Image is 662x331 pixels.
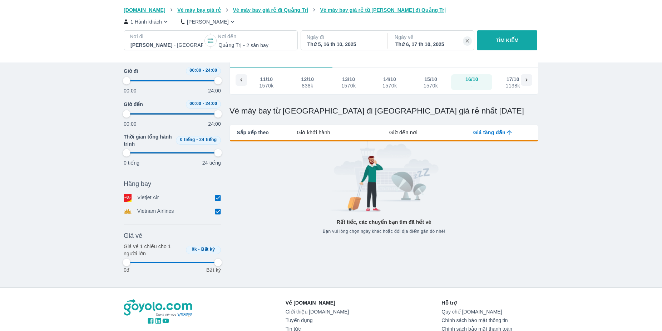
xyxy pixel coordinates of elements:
div: Thứ 6, 17 th 10, 2025 [395,41,468,48]
span: - [203,101,204,106]
span: Giờ đến [124,101,143,108]
p: TÌM KIẾM [496,37,519,44]
a: Giới thiệu [DOMAIN_NAME] [286,309,349,315]
button: 1 Hành khách [124,18,169,25]
p: 00:00 [124,120,137,127]
a: Tuyển dụng [286,317,349,323]
p: Vietnam Airlines [137,207,174,215]
img: banner [323,140,445,213]
img: logo [124,299,193,317]
span: Giờ đi [124,67,138,75]
span: Thời gian tổng hành trình [124,133,173,147]
div: lab API tabs example [269,125,538,140]
span: Giá tăng dần [473,129,505,136]
p: Nơi đến [218,33,291,40]
span: - [196,137,198,142]
p: 00:00 [124,87,137,94]
span: 24 tiếng [199,137,217,142]
p: 24 tiếng [202,159,221,166]
span: Bạn vui lòng chọn ngày khác hoặc đổi địa điểm gần đó nhé! [323,229,445,234]
div: 1570k [341,83,356,89]
p: Về [DOMAIN_NAME] [286,299,349,306]
button: [PERSON_NAME] [181,18,236,25]
div: 16/10 [465,76,478,83]
h1: Vé máy bay từ [GEOGRAPHIC_DATA] đi [GEOGRAPHIC_DATA] giá rẻ nhất [DATE] [229,106,538,116]
p: Nơi đi [130,33,203,40]
p: Rất tiếc, các chuyến bạn tìm đã hết vé [337,219,431,226]
div: - [466,83,478,89]
div: 12/10 [301,76,314,83]
span: 24:00 [206,68,217,73]
span: Giờ đến nơi [389,129,418,136]
a: Chính sách bảo mật thông tin [441,317,538,323]
p: Ngày đi [307,34,380,41]
span: Giá vé [124,231,142,240]
span: [DOMAIN_NAME] [124,7,165,13]
p: Ngày về [395,34,468,41]
div: 1138k [506,83,520,89]
div: 1570k [259,83,273,89]
span: Vé máy bay giá rẻ đi Quảng Trị [233,7,308,13]
span: Giờ khởi hành [297,129,330,136]
p: 1 Hành khách [130,18,162,25]
div: 1570k [424,83,438,89]
div: 838k [301,83,313,89]
span: Bất kỳ [201,247,215,252]
span: Sắp xếp theo [237,129,269,136]
a: Quy chế [DOMAIN_NAME] [441,309,538,315]
p: 24:00 [208,87,221,94]
span: 24:00 [206,101,217,106]
p: Hỗ trợ [441,299,538,306]
p: Vietjet Air [137,194,159,202]
button: TÌM KIẾM [477,30,537,50]
span: 0 tiếng [180,137,195,142]
span: Vé máy bay giá rẻ [177,7,221,13]
div: 15/10 [424,76,437,83]
p: Bất kỳ [206,266,221,274]
p: Giá vé 1 chiều cho 1 người lớn [124,243,183,257]
div: 17/10 [507,76,519,83]
p: [PERSON_NAME] [187,18,229,25]
div: 13/10 [342,76,355,83]
span: 0k [192,247,197,252]
p: 0đ [124,266,129,274]
nav: breadcrumb [124,6,538,14]
span: Vé máy bay giá rẻ từ [PERSON_NAME] đi Quảng Trị [320,7,446,13]
p: 24:00 [208,120,221,127]
span: 00:00 [189,68,201,73]
span: - [198,247,200,252]
span: Hãng bay [124,180,151,188]
p: 0 tiếng [124,159,139,166]
div: 14/10 [383,76,396,83]
div: 1570k [382,83,397,89]
span: 00:00 [189,101,201,106]
span: - [203,68,204,73]
div: 11/10 [260,76,273,83]
div: Thứ 5, 16 th 10, 2025 [307,41,380,48]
